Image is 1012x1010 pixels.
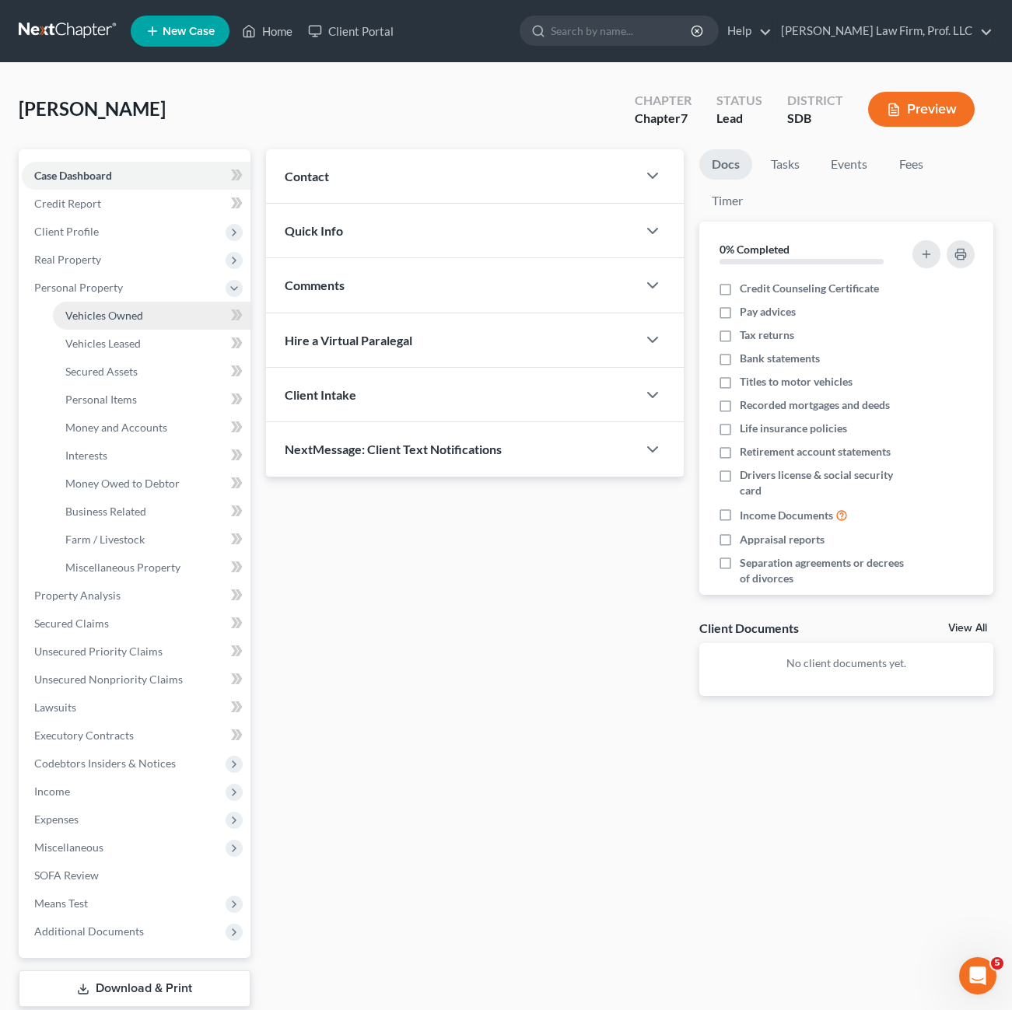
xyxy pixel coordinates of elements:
[740,397,890,413] span: Recorded mortgages and deeds
[65,449,107,462] span: Interests
[65,533,145,546] span: Farm / Livestock
[34,281,123,294] span: Personal Property
[234,17,300,45] a: Home
[34,673,183,686] span: Unsecured Nonpriority Claims
[53,470,250,498] a: Money Owed to Debtor
[34,169,112,182] span: Case Dashboard
[34,729,134,742] span: Executory Contracts
[740,374,853,390] span: Titles to motor vehicles
[740,327,794,343] span: Tax returns
[22,722,250,750] a: Executory Contracts
[787,92,843,110] div: District
[22,666,250,694] a: Unsecured Nonpriority Claims
[65,561,180,574] span: Miscellaneous Property
[65,365,138,378] span: Secured Assets
[740,508,833,523] span: Income Documents
[22,582,250,610] a: Property Analysis
[53,302,250,330] a: Vehicles Owned
[959,957,996,994] iframe: Intercom live chat
[22,190,250,218] a: Credit Report
[991,957,1003,970] span: 5
[34,617,109,630] span: Secured Claims
[720,243,790,256] strong: 0% Completed
[34,813,79,826] span: Expenses
[22,162,250,190] a: Case Dashboard
[163,26,215,37] span: New Case
[34,757,176,770] span: Codebtors Insiders & Notices
[773,17,993,45] a: [PERSON_NAME] Law Firm, Prof. LLC
[300,17,401,45] a: Client Portal
[53,526,250,554] a: Farm / Livestock
[53,498,250,526] a: Business Related
[716,92,762,110] div: Status
[758,149,812,180] a: Tasks
[886,149,936,180] a: Fees
[65,337,141,350] span: Vehicles Leased
[716,110,762,128] div: Lead
[22,638,250,666] a: Unsecured Priority Claims
[868,92,975,127] button: Preview
[740,421,847,436] span: Life insurance policies
[34,868,99,882] span: SOFA Review
[53,554,250,582] a: Miscellaneous Property
[720,17,772,45] a: Help
[740,467,906,498] span: Drivers license & social security card
[22,610,250,638] a: Secured Claims
[285,442,502,456] span: NextMessage: Client Text Notifications
[787,110,843,128] div: SDB
[740,555,906,586] span: Separation agreements or decrees of divorces
[285,278,345,292] span: Comments
[53,330,250,358] a: Vehicles Leased
[635,92,692,110] div: Chapter
[65,393,137,406] span: Personal Items
[285,333,412,348] span: Hire a Virtual Paralegal
[681,110,688,125] span: 7
[740,351,820,366] span: Bank statements
[53,414,250,442] a: Money and Accounts
[948,623,987,634] a: View All
[53,442,250,470] a: Interests
[65,421,167,434] span: Money and Accounts
[699,149,752,180] a: Docs
[19,97,166,120] span: [PERSON_NAME]
[699,620,799,636] div: Client Documents
[19,970,250,1007] a: Download & Print
[34,645,163,658] span: Unsecured Priority Claims
[740,281,879,296] span: Credit Counseling Certificate
[285,387,356,402] span: Client Intake
[740,532,825,547] span: Appraisal reports
[53,358,250,386] a: Secured Assets
[551,16,693,45] input: Search by name...
[635,110,692,128] div: Chapter
[285,223,343,238] span: Quick Info
[22,694,250,722] a: Lawsuits
[34,197,101,210] span: Credit Report
[34,701,76,714] span: Lawsuits
[34,589,121,602] span: Property Analysis
[34,225,99,238] span: Client Profile
[65,505,146,518] span: Business Related
[699,186,755,216] a: Timer
[712,655,981,671] p: No client documents yet.
[65,477,180,490] span: Money Owed to Debtor
[22,861,250,889] a: SOFA Review
[34,924,144,938] span: Additional Documents
[34,896,88,910] span: Means Test
[740,444,891,460] span: Retirement account statements
[285,169,329,183] span: Contact
[34,841,103,854] span: Miscellaneous
[53,386,250,414] a: Personal Items
[34,785,70,798] span: Income
[34,253,101,266] span: Real Property
[65,309,143,322] span: Vehicles Owned
[740,304,796,320] span: Pay advices
[818,149,880,180] a: Events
